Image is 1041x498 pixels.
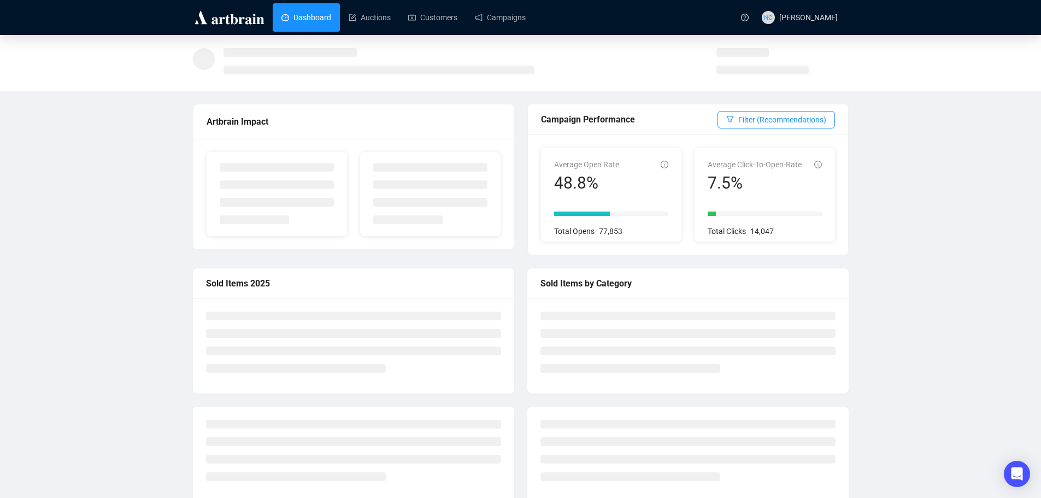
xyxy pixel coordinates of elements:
img: logo [193,9,266,26]
button: Filter (Recommendations) [717,111,835,128]
span: info-circle [661,161,668,168]
span: 77,853 [599,227,622,236]
span: 14,047 [750,227,774,236]
span: [PERSON_NAME] [779,13,838,22]
span: Total Opens [554,227,595,236]
span: Filter (Recommendations) [738,114,826,126]
div: Sold Items 2025 [206,277,501,290]
div: 48.8% [554,173,619,194]
a: Auctions [349,3,391,32]
span: Average Open Rate [554,160,619,169]
div: Campaign Performance [541,113,717,126]
span: info-circle [814,161,822,168]
span: question-circle [741,14,749,21]
span: filter [726,115,734,123]
div: Artbrain Impact [207,115,501,128]
span: Average Click-To-Open-Rate [708,160,802,169]
a: Campaigns [475,3,526,32]
a: Customers [408,3,457,32]
div: Sold Items by Category [540,277,836,290]
div: 7.5% [708,173,802,194]
span: NC [764,12,773,22]
div: Open Intercom Messenger [1004,461,1030,487]
a: Dashboard [281,3,331,32]
span: Total Clicks [708,227,746,236]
